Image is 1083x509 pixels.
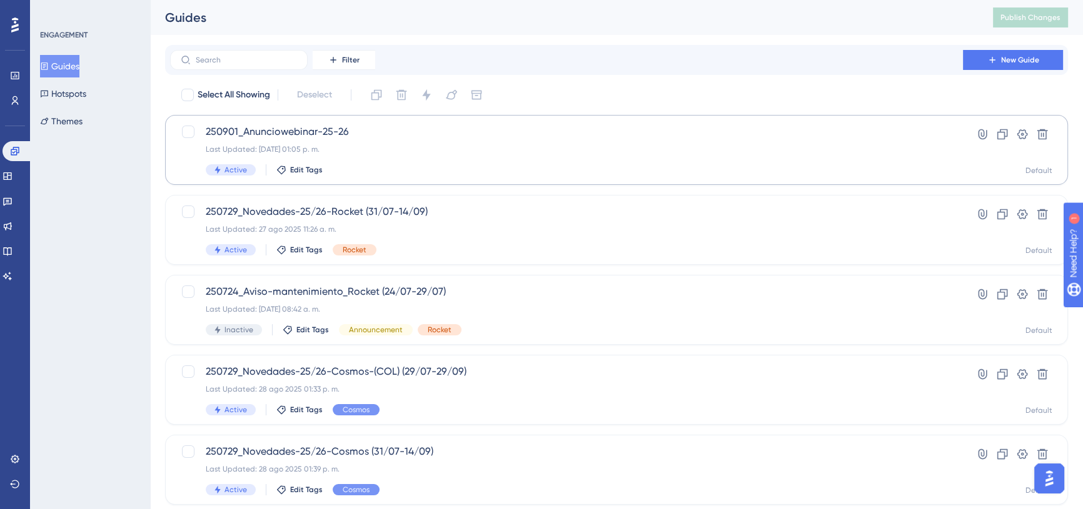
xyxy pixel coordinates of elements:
[276,165,323,175] button: Edit Tags
[206,204,927,219] span: 250729_Novedades-25/26-Rocket (31/07-14/09)
[206,124,927,139] span: 250901_Anunciowebinar-25-26
[1001,55,1039,65] span: New Guide
[206,304,927,314] div: Last Updated: [DATE] 08:42 a. m.
[963,50,1063,70] button: New Guide
[283,325,329,335] button: Edit Tags
[40,82,86,105] button: Hotspots
[276,405,323,415] button: Edit Tags
[1030,460,1068,497] iframe: UserGuiding AI Assistant Launcher
[1025,485,1052,495] div: Default
[224,245,247,255] span: Active
[342,55,360,65] span: Filter
[343,245,366,255] span: Rocket
[40,110,83,132] button: Themes
[40,55,79,77] button: Guides
[286,84,343,106] button: Deselect
[290,165,323,175] span: Edit Tags
[206,364,927,379] span: 250729_Novedades-25/26-Cosmos-(COL) (29/07-29/09)
[290,405,323,415] span: Edit Tags
[276,485,323,495] button: Edit Tags
[29,3,78,18] span: Need Help?
[290,485,323,495] span: Edit Tags
[40,30,88,40] div: ENGAGEMENT
[206,284,927,299] span: 250724_Aviso-mantenimiento_Rocket (24/07-29/07)
[343,405,370,415] span: Cosmos
[343,485,370,495] span: Cosmos
[206,224,927,234] div: Last Updated: 27 ago 2025 11:26 a. m.
[224,325,253,335] span: Inactive
[993,7,1068,27] button: Publish Changes
[206,444,927,459] span: 250729_Novedades-25/26-Cosmos (31/07-14/09)
[1025,405,1052,415] div: Default
[1025,245,1052,255] div: Default
[296,325,329,335] span: Edit Tags
[206,464,927,474] div: Last Updated: 28 ago 2025 01:39 p. m.
[224,405,247,415] span: Active
[276,245,323,255] button: Edit Tags
[206,144,927,154] div: Last Updated: [DATE] 01:05 p. m.
[313,50,375,70] button: Filter
[297,87,332,102] span: Deselect
[349,325,403,335] span: Announcement
[196,56,297,64] input: Search
[198,87,270,102] span: Select All Showing
[206,384,927,394] div: Last Updated: 28 ago 2025 01:33 p. m.
[428,325,451,335] span: Rocket
[165,9,962,26] div: Guides
[224,485,247,495] span: Active
[87,6,91,16] div: 1
[1025,166,1052,175] div: Default
[290,245,323,255] span: Edit Tags
[224,165,247,175] span: Active
[1025,325,1052,335] div: Default
[1000,12,1060,22] span: Publish Changes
